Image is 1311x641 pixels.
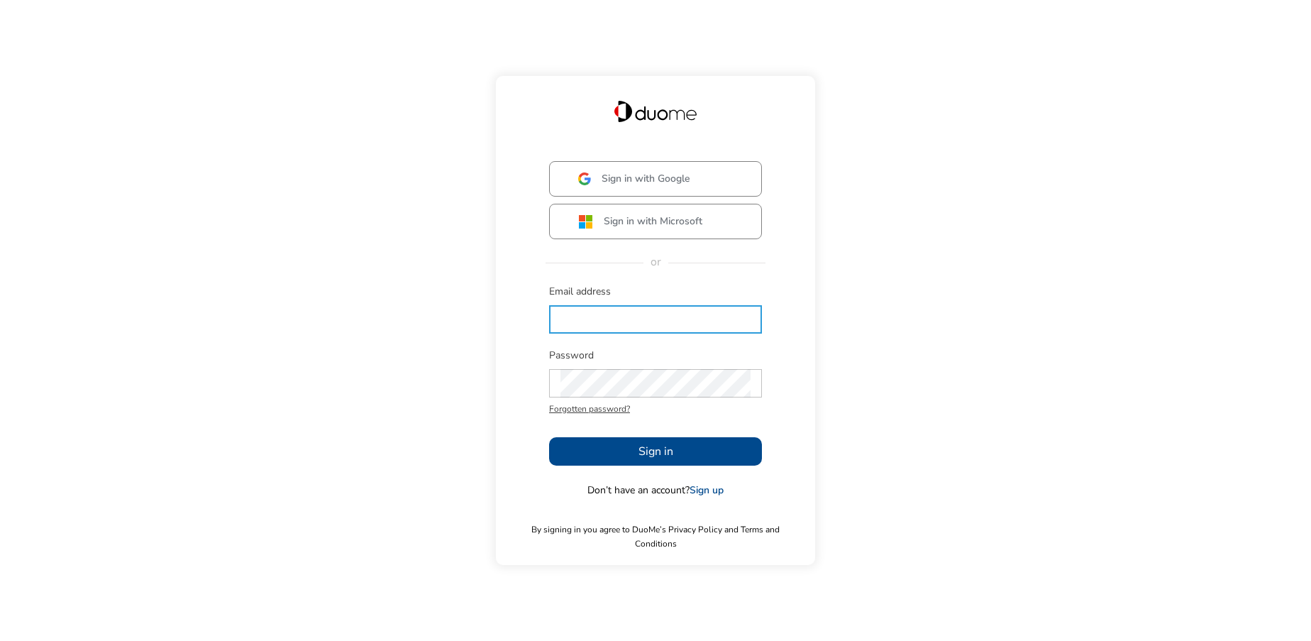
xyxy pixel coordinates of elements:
span: By signing in you agree to DuoMe’s Privacy Policy and Terms and Conditions [510,522,801,551]
span: Email address [549,285,762,299]
img: google.svg [578,172,591,185]
span: Forgotten password? [549,402,762,416]
span: Sign in with Microsoft [604,214,702,229]
span: Sign in [638,443,673,460]
span: Don’t have an account? [587,483,724,498]
button: Sign in with Microsoft [549,204,762,239]
img: ms.svg [578,214,593,229]
a: Sign up [690,483,724,497]
button: Sign in with Google [549,161,762,197]
button: Sign in [549,437,762,466]
span: Sign in with Google [602,172,690,186]
span: or [643,254,668,270]
span: Password [549,349,762,363]
img: Duome [614,101,697,122]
